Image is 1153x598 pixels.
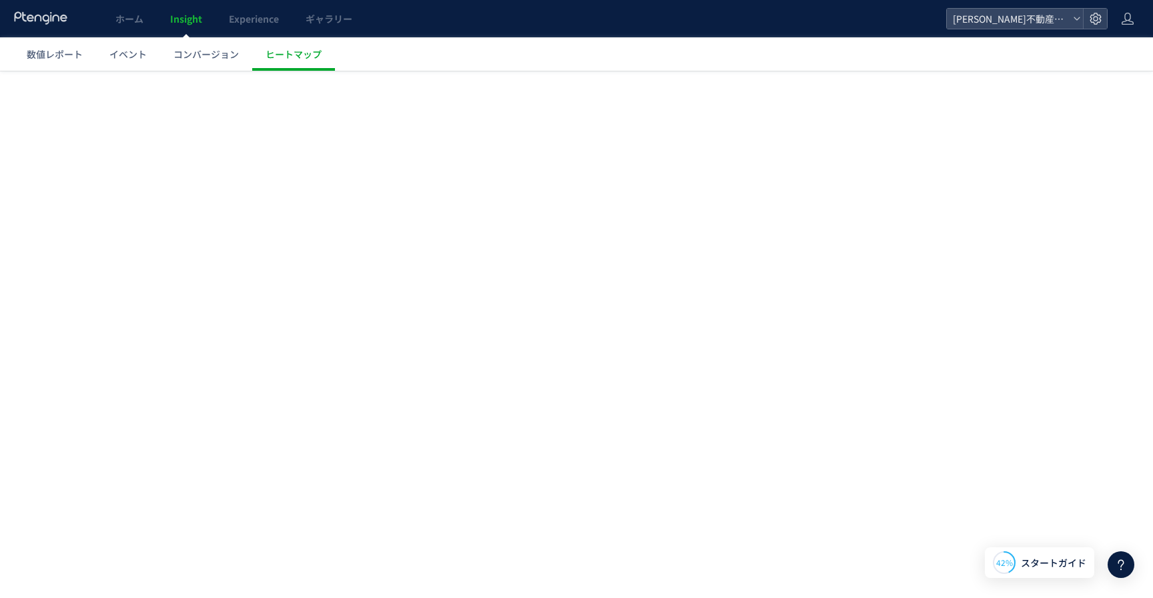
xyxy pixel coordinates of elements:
span: [PERSON_NAME]不動産リノベーション [949,9,1068,29]
span: Insight [170,12,202,25]
span: ヒートマップ [266,47,322,61]
span: イベント [109,47,147,61]
span: Experience [229,12,279,25]
span: コンバージョン [173,47,239,61]
span: 数値レポート [27,47,83,61]
span: ギャラリー [306,12,352,25]
span: スタートガイド [1021,556,1086,570]
span: ホーム [115,12,143,25]
span: 42% [996,557,1013,568]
